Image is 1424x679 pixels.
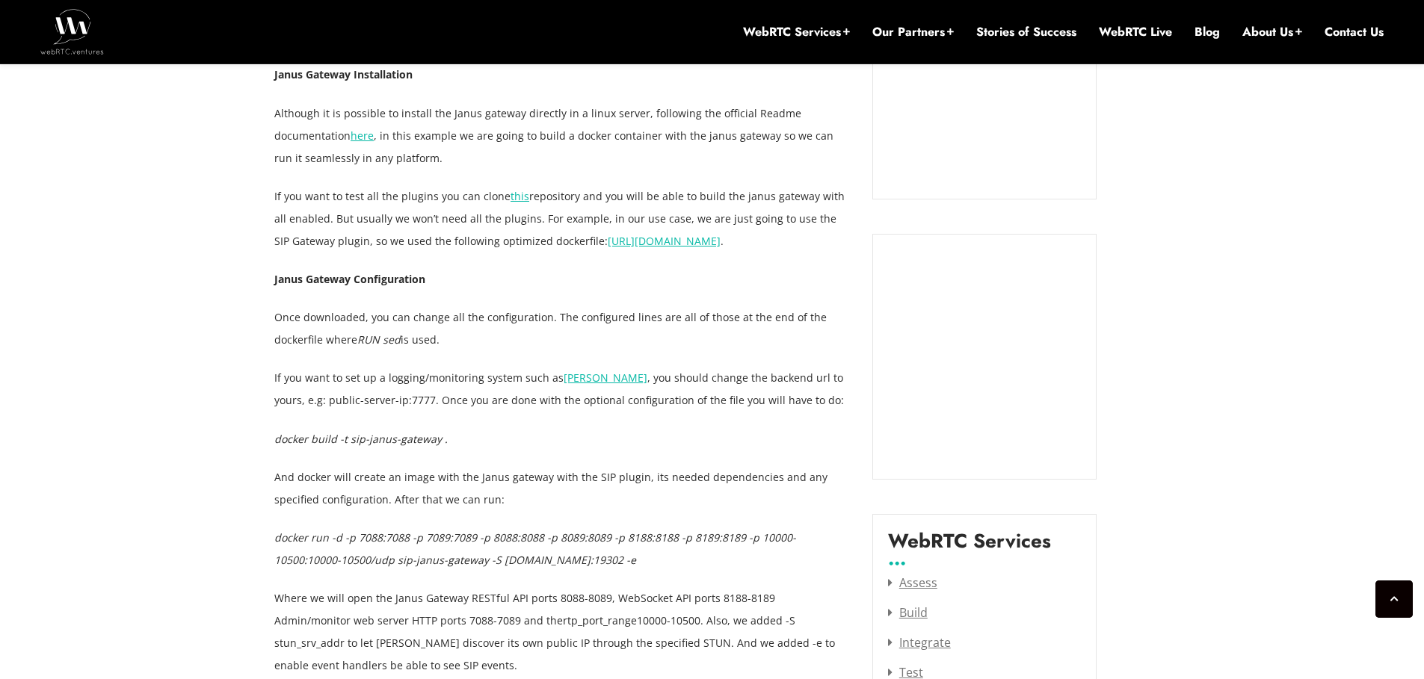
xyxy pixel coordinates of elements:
[1195,24,1220,40] a: Blog
[976,24,1076,40] a: Stories of Success
[274,613,835,672] span: 10000-10500. Also, we added -S stun_srv_addr to let [PERSON_NAME] discover its own public IP thro...
[274,530,796,567] span: docker run -d -p 7088:7088 -p 7089:7089 -p 8088:8088 -p 8089:8089 -p 8188:8188 -p 8189:8189 -p 10...
[608,234,721,248] a: [URL][DOMAIN_NAME]
[511,189,529,203] a: this
[888,530,1051,564] label: WebRTC Services
[1099,24,1172,40] a: WebRTC Live
[274,106,801,143] span: Although it is possible to install the Janus gateway directly in a linux server, following the of...
[274,370,564,385] span: If you want to set up a logging/monitoring system such as
[274,432,448,446] span: docker build -t sip-janus-gateway .
[401,332,440,347] span: is used.
[274,272,425,286] b: Janus Gateway Configuration
[888,249,1081,463] iframe: Embedded CTA
[1325,24,1384,40] a: Contact Us
[357,332,401,347] span: RUN sed
[274,189,845,248] span: repository and you will be able to build the janus gateway with all enabled. But usually we won’t...
[274,591,784,627] span: Where we will open the Janus Gateway RESTful API ports 8088-8089, WebSocket API ports 8188-8189 A...
[888,604,928,621] a: Build
[274,67,413,81] b: Janus Gateway Installation
[1242,24,1302,40] a: About Us
[40,9,104,54] img: WebRTC.ventures
[888,574,937,591] a: Assess
[563,613,637,627] span: rtp_port_range
[274,310,827,347] span: Once downloaded, you can change all the configuration. The configured lines are all of those at t...
[274,128,833,165] span: , in this example we are going to build a docker container with the janus gateway so we can run i...
[721,234,724,248] span: .
[351,128,374,143] a: here
[888,634,951,651] a: Integrate
[564,370,647,385] a: [PERSON_NAME]
[872,24,954,40] a: Our Partners
[743,24,850,40] a: WebRTC Services
[274,189,511,203] span: If you want to test all the plugins you can clone
[274,470,827,506] span: And docker will create an image with the Janus gateway with the SIP plugin, its needed dependenci...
